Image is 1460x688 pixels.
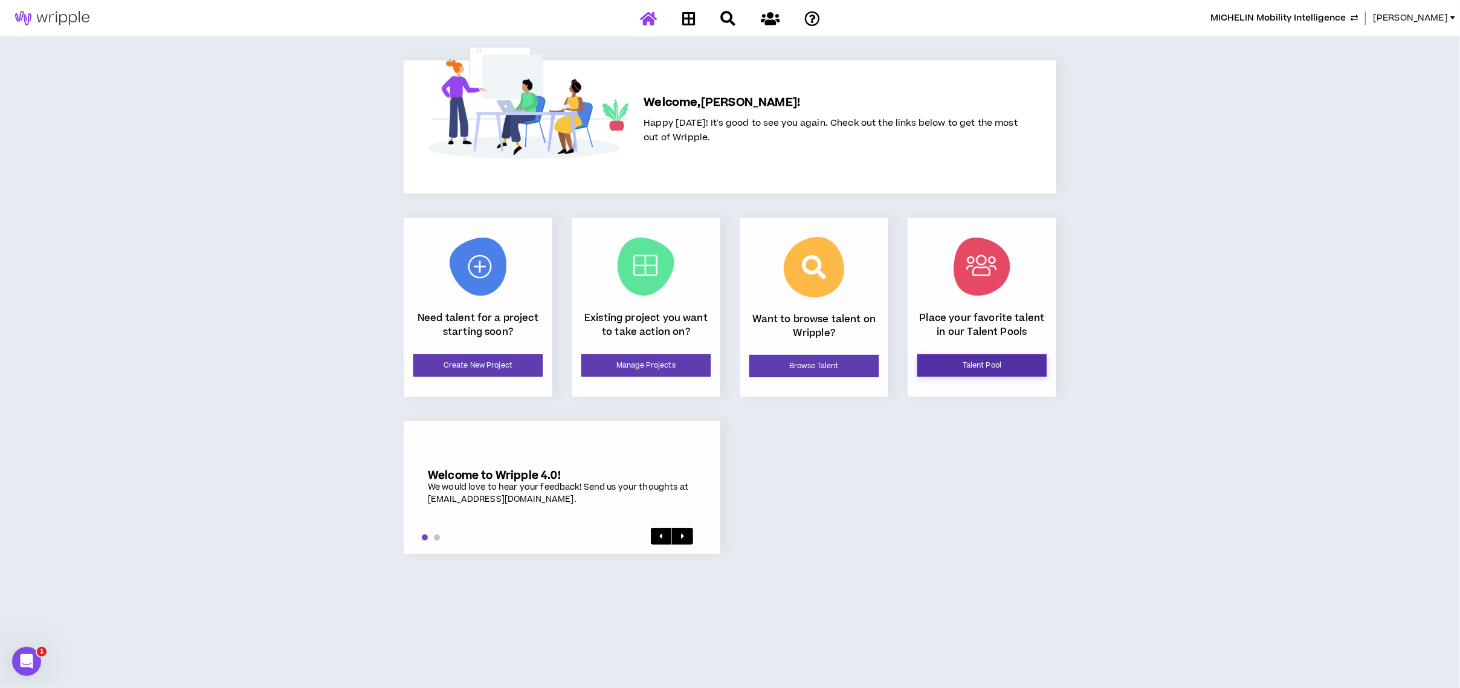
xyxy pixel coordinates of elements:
p: Need talent for a project starting soon? [413,311,543,339]
p: Place your favorite talent in our Talent Pools [917,311,1047,339]
span: MICHELIN Mobility Intelligence [1210,11,1346,25]
a: Manage Projects [581,354,711,377]
iframe: Intercom live chat [12,647,41,676]
span: 1 [37,647,47,657]
a: Browse Talent [749,355,879,377]
p: Existing project you want to take action on? [581,311,711,339]
span: [PERSON_NAME] [1373,11,1448,25]
p: Want to browse talent on Wripple? [749,313,879,340]
img: Current Projects [618,238,674,296]
a: Talent Pool [917,354,1047,377]
a: Create New Project [413,354,543,377]
div: We would love to hear your feedback! Send us your thoughts at [EMAIL_ADDRESS][DOMAIN_NAME]. [428,482,696,505]
button: MICHELIN Mobility Intelligence [1210,11,1358,25]
span: Happy [DATE]! It's good to see you again. Check out the links below to get the most out of Wripple. [644,117,1018,144]
h5: Welcome to Wripple 4.0! [428,469,696,482]
img: New Project [450,238,506,296]
img: Talent Pool [954,238,1010,296]
h5: Welcome, [PERSON_NAME] ! [644,94,1018,111]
